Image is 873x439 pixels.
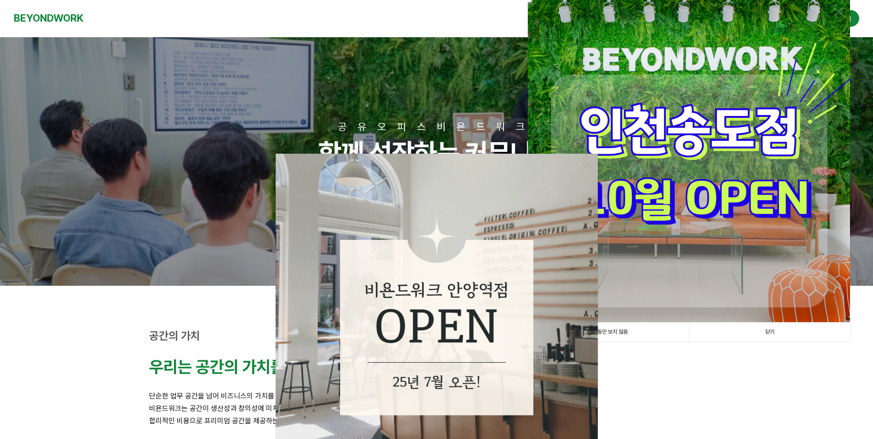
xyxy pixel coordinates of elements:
[528,323,689,341] a: 1일 동안 보지 않음
[149,390,724,402] p: 단순한 업무 공간을 넘어 비즈니스의 가치를 높이는 영감의 공간을 만듭니다.
[149,357,350,377] strong: 우리는 공간의 가치를 높입니다.
[14,10,83,27] a: BEYONDWORK
[149,402,724,415] p: 비욘드워크는 공간이 생산성과 창의성에 미치는 영향을 잘 알고 있습니다.
[689,323,850,341] a: 닫기
[149,329,200,342] strong: 공간의 가치
[149,415,724,427] p: 합리적인 비용으로 프리미엄 공간을 제공하는 것이 비욘드워크의 철학입니다.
